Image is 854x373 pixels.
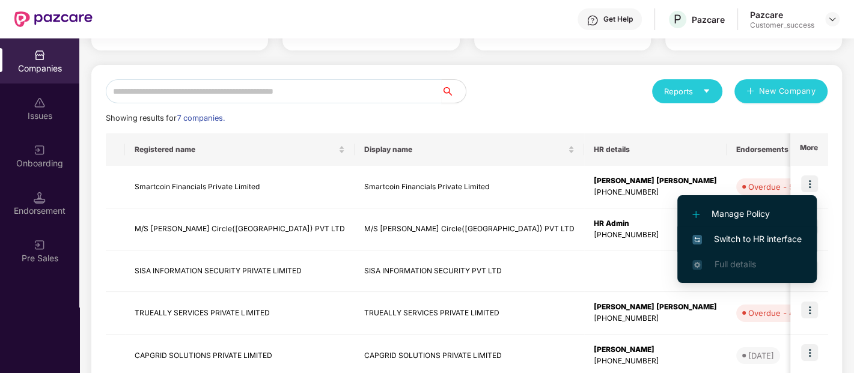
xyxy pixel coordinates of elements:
span: Switch to HR interface [692,232,802,246]
img: icon [801,175,818,192]
div: [PHONE_NUMBER] [594,313,717,324]
div: [PHONE_NUMBER] [594,356,717,367]
div: Overdue - 54d [748,181,804,193]
div: Overdue - 4d [748,307,799,319]
div: Reports [664,85,710,97]
div: [PHONE_NUMBER] [594,229,717,241]
th: Registered name [125,133,355,166]
div: HR Admin [594,218,717,229]
td: Smartcoin Financials Private Limited [125,166,355,208]
span: Full details [714,259,755,269]
img: svg+xml;base64,PHN2ZyB3aWR0aD0iMjAiIGhlaWdodD0iMjAiIHZpZXdCb3g9IjAgMCAyMCAyMCIgZmlsbD0ibm9uZSIgeG... [34,144,46,156]
img: svg+xml;base64,PHN2ZyB3aWR0aD0iMTQuNSIgaGVpZ2h0PSIxNC41IiB2aWV3Qm94PSIwIDAgMTYgMTYiIGZpbGw9Im5vbm... [34,192,46,204]
span: Showing results for [106,114,225,123]
img: svg+xml;base64,PHN2ZyB3aWR0aD0iMjAiIGhlaWdodD0iMjAiIHZpZXdCb3g9IjAgMCAyMCAyMCIgZmlsbD0ibm9uZSIgeG... [34,239,46,251]
img: svg+xml;base64,PHN2ZyB4bWxucz0iaHR0cDovL3d3dy53My5vcmcvMjAwMC9zdmciIHdpZHRoPSIxMi4yMDEiIGhlaWdodD... [692,211,700,218]
td: TRUEALLY SERVICES PRIVATE LIMITED [125,292,355,335]
td: M/S [PERSON_NAME] Circle([GEOGRAPHIC_DATA]) PVT LTD [125,208,355,251]
td: SISA INFORMATION SECURITY PRIVATE LIMITED [125,250,355,292]
button: search [441,79,466,103]
img: svg+xml;base64,PHN2ZyBpZD0iQ29tcGFuaWVzIiB4bWxucz0iaHR0cDovL3d3dy53My5vcmcvMjAwMC9zdmciIHdpZHRoPS... [34,49,46,61]
div: Pazcare [750,9,814,20]
span: Endorsements [736,145,800,154]
img: svg+xml;base64,PHN2ZyB4bWxucz0iaHR0cDovL3d3dy53My5vcmcvMjAwMC9zdmciIHdpZHRoPSIxNi4zNjMiIGhlaWdodD... [692,260,702,270]
img: New Pazcare Logo [14,11,93,27]
span: P [674,12,682,26]
img: svg+xml;base64,PHN2ZyB4bWxucz0iaHR0cDovL3d3dy53My5vcmcvMjAwMC9zdmciIHdpZHRoPSIxNiIgaGVpZ2h0PSIxNi... [692,235,702,244]
div: [PERSON_NAME] [PERSON_NAME] [594,302,717,313]
th: Display name [355,133,584,166]
span: Display name [364,145,566,154]
img: svg+xml;base64,PHN2ZyBpZD0iRHJvcGRvd24tMzJ4MzIiIHhtbG5zPSJodHRwOi8vd3d3LnczLm9yZy8yMDAwL3N2ZyIgd2... [828,14,837,24]
td: Smartcoin Financials Private Limited [355,166,584,208]
button: plusNew Company [734,79,828,103]
img: icon [801,302,818,318]
div: Pazcare [692,14,725,25]
img: icon [801,344,818,361]
img: svg+xml;base64,PHN2ZyBpZD0iSXNzdWVzX2Rpc2FibGVkIiB4bWxucz0iaHR0cDovL3d3dy53My5vcmcvMjAwMC9zdmciIH... [34,97,46,109]
span: Manage Policy [692,207,802,220]
th: More [790,133,828,166]
span: New Company [759,85,816,97]
span: Registered name [135,145,336,154]
div: [PERSON_NAME] [594,344,717,356]
div: [PERSON_NAME] [PERSON_NAME] [594,175,717,187]
span: plus [746,87,754,97]
th: HR details [584,133,727,166]
td: SISA INFORMATION SECURITY PVT LTD [355,250,584,292]
div: Get Help [603,14,633,24]
div: [PHONE_NUMBER] [594,187,717,198]
span: search [441,86,466,96]
img: svg+xml;base64,PHN2ZyBpZD0iSGVscC0zMngzMiIgeG1sbnM9Imh0dHA6Ly93d3cudzMub3JnLzIwMDAvc3ZnIiB3aWR0aD... [587,14,599,26]
td: TRUEALLY SERVICES PRIVATE LIMITED [355,292,584,335]
div: [DATE] [748,350,774,362]
span: caret-down [703,87,710,95]
div: Customer_success [750,20,814,30]
span: 7 companies. [177,114,225,123]
td: M/S [PERSON_NAME] Circle([GEOGRAPHIC_DATA]) PVT LTD [355,208,584,251]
